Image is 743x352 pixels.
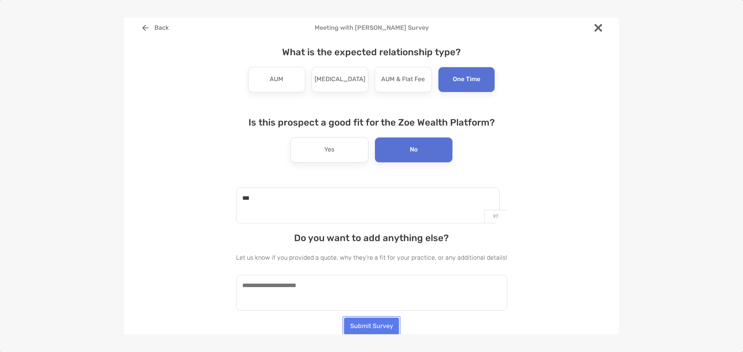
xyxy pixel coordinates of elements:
h4: What is the expected relationship type? [236,47,507,58]
p: AUM & Flat Fee [381,73,425,86]
h4: Is this prospect a good fit for the Zoe Wealth Platform? [236,117,507,128]
img: close modal [594,24,602,32]
p: No [410,144,418,156]
p: One Time [453,73,480,86]
p: AUM [270,73,283,86]
h4: Meeting with [PERSON_NAME] Survey [136,24,607,31]
button: Back [136,19,175,36]
p: Let us know if you provided a quote, why they're a fit for your practice, or any additional details! [236,253,507,262]
p: 97 [484,210,507,223]
p: [MEDICAL_DATA] [315,73,365,86]
p: Yes [324,144,334,156]
img: button icon [142,25,149,31]
h4: Do you want to add anything else? [236,233,507,243]
button: Submit Survey [344,318,399,335]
